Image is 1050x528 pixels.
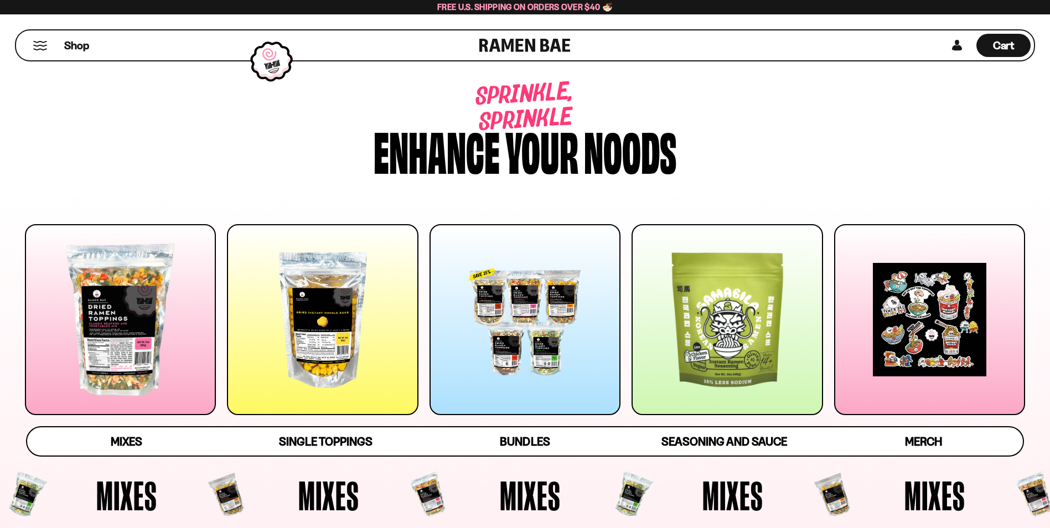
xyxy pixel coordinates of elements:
span: Shop [64,38,89,53]
span: Free U.S. Shipping on Orders over $40 🍜 [437,2,613,12]
span: Bundles [500,434,550,448]
span: Mixes [298,475,359,516]
a: Mixes [27,427,226,455]
a: Seasoning and Sauce [624,427,824,455]
a: Single Toppings [226,427,426,455]
span: Mixes [702,475,763,516]
span: Single Toppings [279,434,373,448]
div: your [505,123,578,176]
div: noods [584,123,676,176]
div: Enhance [374,123,500,176]
a: Shop [64,34,89,57]
span: Cart [993,39,1015,52]
span: Mixes [111,434,142,448]
a: Merch [824,427,1023,455]
span: Mixes [96,475,157,516]
span: Merch [905,434,942,448]
a: Bundles [426,427,625,455]
div: Cart [976,30,1031,60]
span: Seasoning and Sauce [661,434,787,448]
span: Mixes [904,475,965,516]
span: Mixes [500,475,561,516]
button: Mobile Menu Trigger [33,41,48,50]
